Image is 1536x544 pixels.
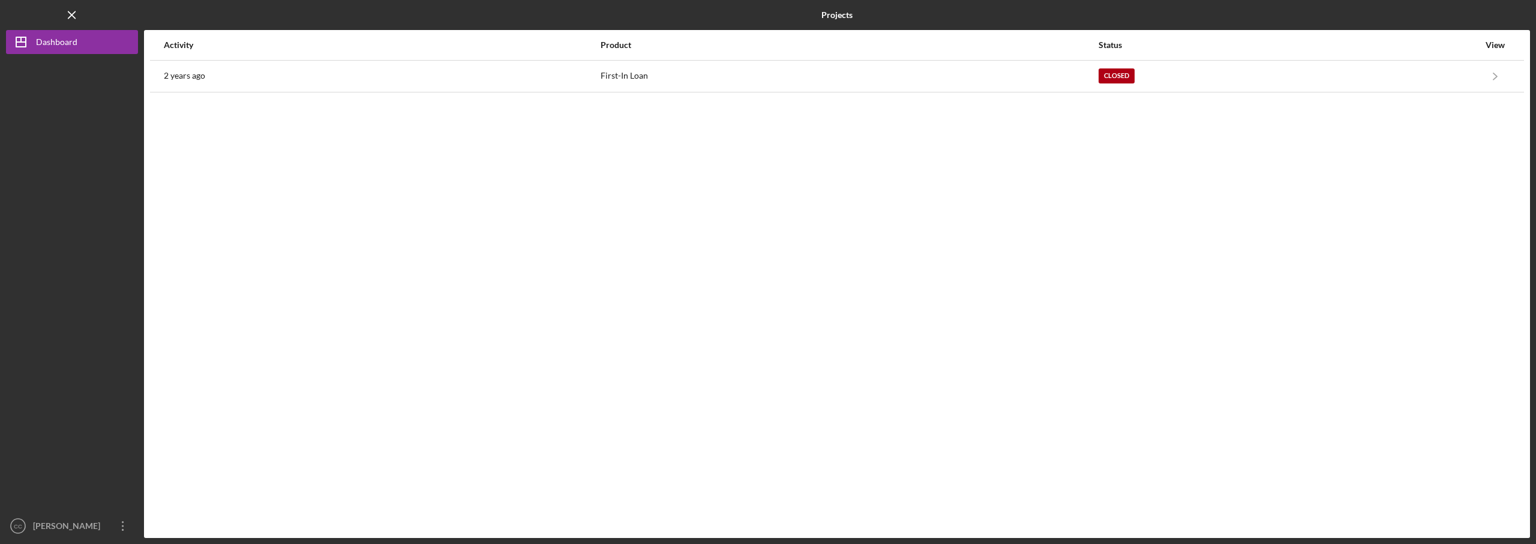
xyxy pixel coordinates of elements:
[164,40,599,50] div: Activity
[1099,68,1135,83] div: Closed
[14,523,22,530] text: CC
[6,30,138,54] button: Dashboard
[1480,40,1510,50] div: View
[36,30,77,57] div: Dashboard
[821,10,853,20] b: Projects
[1099,40,1479,50] div: Status
[601,40,1097,50] div: Product
[601,61,1097,91] div: First-In Loan
[164,71,205,80] time: 2023-04-25 16:05
[6,514,138,538] button: CC[PERSON_NAME]
[30,514,108,541] div: [PERSON_NAME]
